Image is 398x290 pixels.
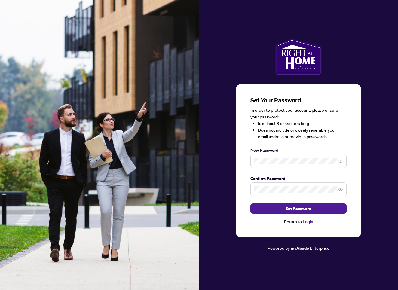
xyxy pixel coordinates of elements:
[275,38,322,75] img: ma-logo
[250,147,347,154] label: New Password
[250,96,347,105] h3: Set Your Password
[291,245,309,252] a: myAbode
[250,218,347,225] div: Return to
[286,204,311,213] span: Set Password
[303,219,313,224] a: Login
[250,175,347,182] label: Confirm Password
[268,245,290,251] span: Powered by
[310,245,329,251] span: Enterprise
[250,203,347,214] button: Set Password
[338,159,343,163] span: eye-invisible
[258,127,347,140] li: Does not include or closely resemble your email address or previous passwords
[338,187,343,191] span: eye-invisible
[258,120,347,127] li: Is at least 8 characters long
[250,107,347,140] div: In order to protect your account, please ensure your password:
